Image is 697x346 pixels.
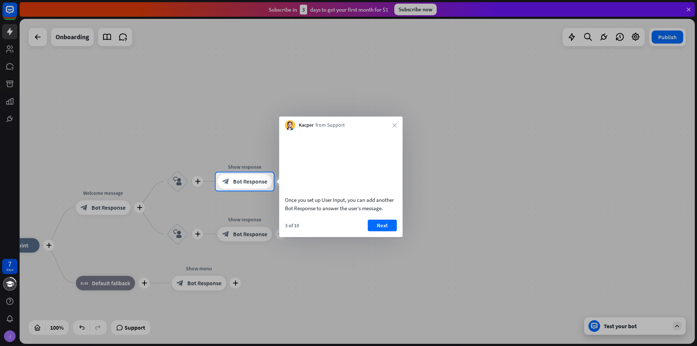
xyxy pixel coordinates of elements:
[299,122,314,129] span: Kacper
[285,222,299,229] div: 3 of 10
[392,123,397,127] i: close
[222,178,229,185] i: block_bot_response
[368,220,397,231] button: Next
[6,3,28,25] button: Open LiveChat chat widget
[233,178,267,185] span: Bot Response
[315,122,345,129] span: from Support
[285,196,397,212] div: Once you set up User Input, you can add another Bot Response to answer the user’s message.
